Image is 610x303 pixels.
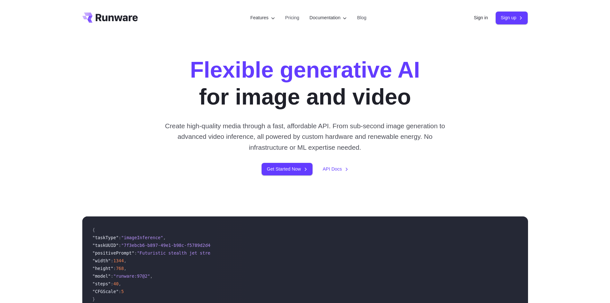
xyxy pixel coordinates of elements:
[116,266,124,271] span: 768
[118,281,121,286] span: ,
[113,281,118,286] span: 40
[124,266,126,271] span: ,
[113,274,150,279] span: "runware:97@2"
[82,13,138,23] a: Go to /
[150,274,153,279] span: ,
[111,281,113,286] span: :
[118,289,121,294] span: :
[121,235,163,240] span: "imageInference"
[118,235,121,240] span: :
[323,165,348,173] a: API Docs
[357,14,366,21] a: Blog
[250,14,275,21] label: Features
[118,243,121,248] span: :
[111,258,113,263] span: :
[137,250,376,256] span: "Futuristic stealth jet streaking through a neon-lit cityscape with glowing purple exhaust"
[93,274,111,279] span: "model"
[93,227,95,232] span: {
[93,258,111,263] span: "width"
[113,258,124,263] span: 1344
[93,297,95,302] span: }
[496,12,528,24] a: Sign up
[162,121,448,153] p: Create high-quality media through a fast, affordable API. From sub-second image generation to adv...
[285,14,299,21] a: Pricing
[121,243,221,248] span: "7f3ebcb6-b897-49e1-b98c-f5789d2d40d7"
[163,235,166,240] span: ,
[111,274,113,279] span: :
[134,250,137,256] span: :
[93,243,119,248] span: "taskUUID"
[190,57,420,82] strong: Flexible generative AI
[113,266,116,271] span: :
[124,258,126,263] span: ,
[93,281,111,286] span: "steps"
[190,56,420,110] h1: for image and video
[93,250,134,256] span: "positivePrompt"
[93,289,119,294] span: "CFGScale"
[310,14,347,21] label: Documentation
[262,163,312,175] a: Get Started Now
[121,289,124,294] span: 5
[93,266,113,271] span: "height"
[474,14,488,21] a: Sign in
[93,235,119,240] span: "taskType"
